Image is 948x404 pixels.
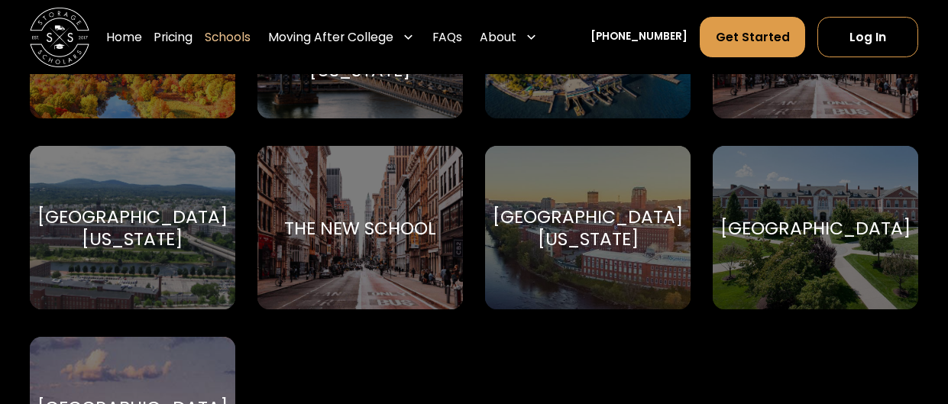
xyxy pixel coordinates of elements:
a: [PHONE_NUMBER] [590,29,688,44]
div: About [474,16,543,58]
div: About [480,28,516,46]
a: Schools [205,16,251,58]
a: Go to selected school [257,146,463,309]
div: The New School [284,217,436,239]
a: FAQs [432,16,462,58]
div: [GEOGRAPHIC_DATA][US_STATE] [493,205,683,250]
div: Moving After College [268,28,393,46]
div: [GEOGRAPHIC_DATA] [720,217,911,239]
a: Get Started [700,17,805,57]
a: Home [106,16,142,58]
a: home [30,8,89,67]
a: Pricing [154,16,193,58]
a: Go to selected school [30,146,235,309]
a: Go to selected school [485,146,691,309]
div: [GEOGRAPHIC_DATA][US_STATE] [37,205,228,250]
img: Storage Scholars main logo [30,8,89,67]
a: Go to selected school [713,146,918,309]
div: Moving After College [262,16,420,58]
a: Log In [817,17,918,57]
